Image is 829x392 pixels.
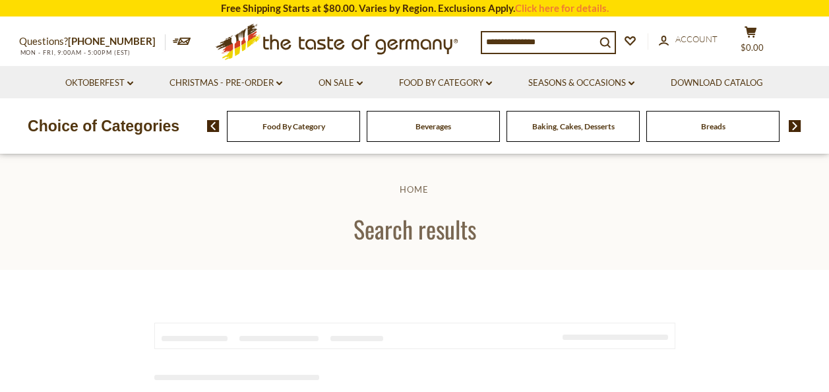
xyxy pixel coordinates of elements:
a: Breads [701,121,725,131]
img: previous arrow [207,120,220,132]
span: $0.00 [741,42,764,53]
a: Oktoberfest [65,76,133,90]
img: next arrow [789,120,801,132]
a: Click here for details. [515,2,609,14]
span: Account [675,34,718,44]
a: Baking, Cakes, Desserts [532,121,615,131]
span: MON - FRI, 9:00AM - 5:00PM (EST) [19,49,131,56]
button: $0.00 [731,26,771,59]
p: Questions? [19,33,166,50]
a: Food By Category [399,76,492,90]
a: On Sale [319,76,363,90]
a: [PHONE_NUMBER] [68,35,156,47]
a: Food By Category [262,121,325,131]
a: Account [659,32,718,47]
a: Beverages [415,121,451,131]
a: Christmas - PRE-ORDER [169,76,282,90]
h1: Search results [41,214,788,244]
a: Seasons & Occasions [528,76,634,90]
a: Home [400,184,429,195]
a: Download Catalog [671,76,763,90]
